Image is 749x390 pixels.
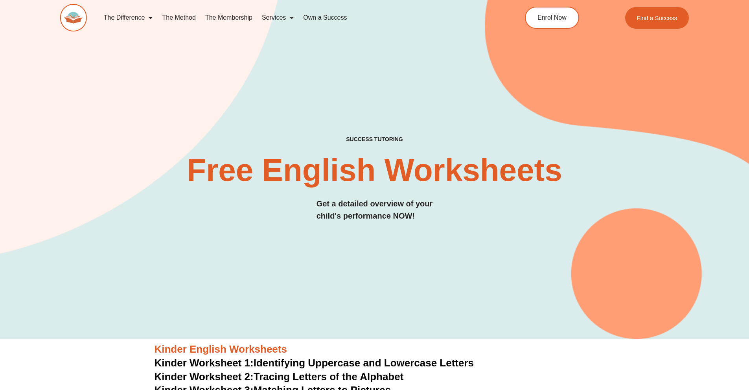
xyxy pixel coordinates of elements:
[637,15,677,21] span: Find a Success
[201,9,257,27] a: The Membership
[155,357,254,369] span: Kinder Worksheet 1:
[525,7,579,29] a: Enrol Now
[99,9,158,27] a: The Difference
[298,9,351,27] a: Own a Success
[537,15,567,21] span: Enrol Now
[99,9,489,27] nav: Menu
[317,198,433,222] h3: Get a detailed overview of your child's performance NOW!
[157,9,200,27] a: The Method
[155,357,474,369] a: Kinder Worksheet 1:Identifying Uppercase and Lowercase Letters
[155,343,595,356] h3: Kinder English Worksheets
[155,371,254,383] span: Kinder Worksheet 2:
[625,7,689,29] a: Find a Success
[257,9,298,27] a: Services
[167,155,582,186] h2: Free English Worksheets​
[282,136,468,143] h4: SUCCESS TUTORING​
[155,371,404,383] a: Kinder Worksheet 2:Tracing Letters of the Alphabet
